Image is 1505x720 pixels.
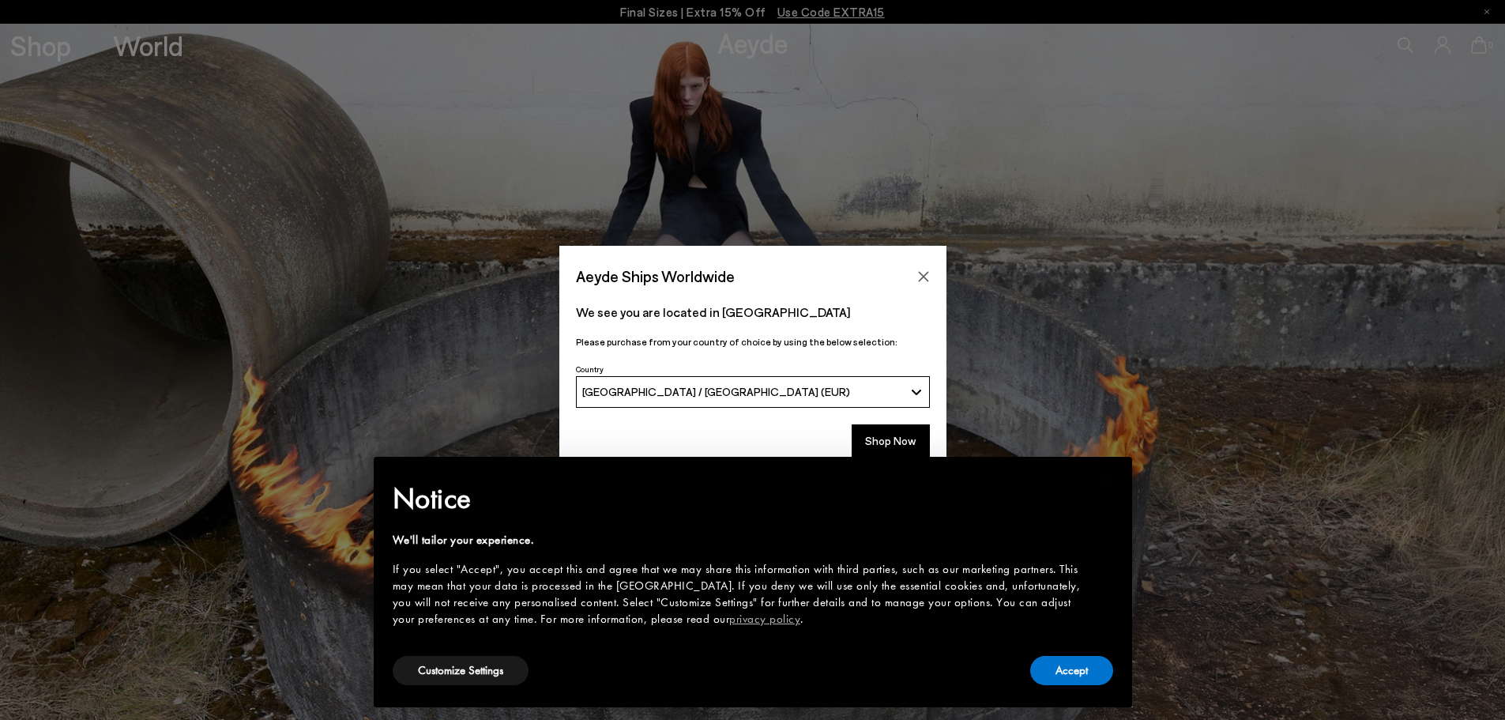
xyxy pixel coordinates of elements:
[1101,468,1112,492] span: ×
[582,385,850,398] span: [GEOGRAPHIC_DATA] / [GEOGRAPHIC_DATA] (EUR)
[393,656,529,685] button: Customize Settings
[393,532,1088,548] div: We'll tailor your experience.
[912,265,935,288] button: Close
[852,424,930,458] button: Shop Now
[393,561,1088,628] div: If you select "Accept", you accept this and agree that we may share this information with third p...
[576,262,735,290] span: Aeyde Ships Worldwide
[576,364,604,374] span: Country
[1088,462,1126,499] button: Close this notice
[576,303,930,322] p: We see you are located in [GEOGRAPHIC_DATA]
[1030,656,1113,685] button: Accept
[576,334,930,349] p: Please purchase from your country of choice by using the below selection:
[729,611,800,627] a: privacy policy
[393,478,1088,519] h2: Notice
